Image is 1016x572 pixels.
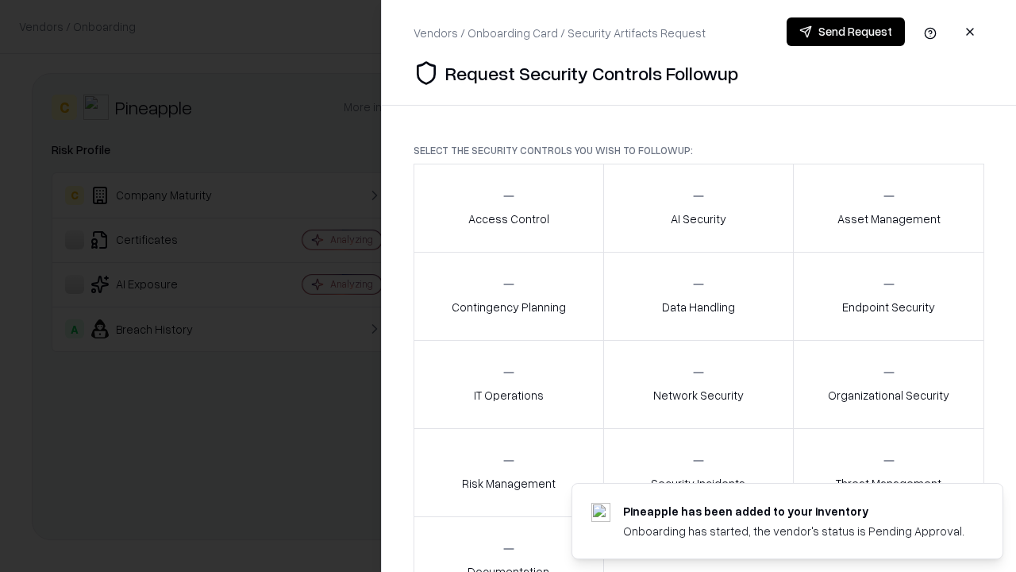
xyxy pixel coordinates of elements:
[468,211,549,227] p: Access Control
[414,340,604,429] button: IT Operations
[414,428,604,517] button: Risk Management
[414,144,984,157] p: Select the security controls you wish to followup:
[793,428,984,517] button: Threat Management
[623,523,964,539] div: Onboarding has started, the vendor's status is Pending Approval.
[653,387,744,404] p: Network Security
[603,252,795,341] button: Data Handling
[836,475,941,492] p: Threat Management
[787,17,905,46] button: Send Request
[828,387,949,404] p: Organizational Security
[414,164,604,253] button: Access Control
[671,211,726,227] p: AI Security
[842,299,935,315] p: Endpoint Security
[414,25,706,41] div: Vendors / Onboarding Card / Security Artifacts Request
[414,252,604,341] button: Contingency Planning
[445,60,738,86] p: Request Security Controls Followup
[591,503,610,522] img: pineappleenergy.com
[793,252,984,341] button: Endpoint Security
[462,475,556,492] p: Risk Management
[603,428,795,517] button: Security Incidents
[651,475,745,492] p: Security Incidents
[603,340,795,429] button: Network Security
[623,503,964,520] div: Pineapple has been added to your inventory
[452,299,566,315] p: Contingency Planning
[603,164,795,253] button: AI Security
[662,299,735,315] p: Data Handling
[474,387,544,404] p: IT Operations
[793,164,984,253] button: Asset Management
[793,340,984,429] button: Organizational Security
[837,211,941,227] p: Asset Management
